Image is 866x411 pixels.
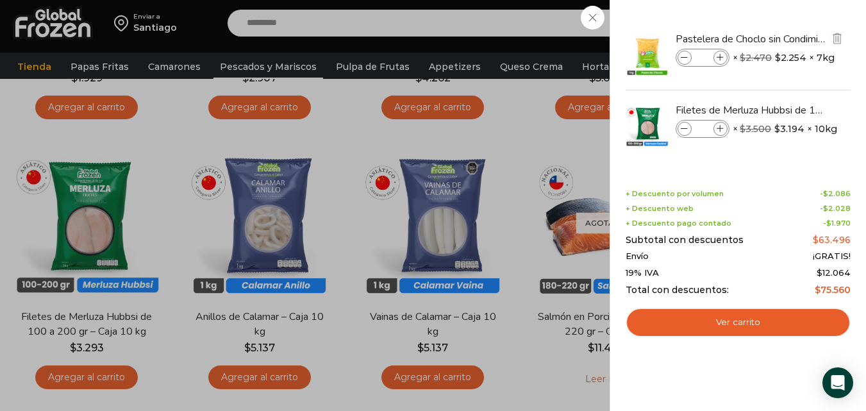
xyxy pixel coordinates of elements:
span: $ [813,234,819,246]
span: $ [823,204,828,213]
span: + Descuento web [626,205,694,213]
bdi: 2.028 [823,204,851,213]
span: - [820,205,851,213]
span: $ [775,51,781,64]
a: Filetes de Merluza Hubbsi de 100 a 200 gr – Caja 10 kg [676,103,828,117]
input: Product quantity [693,51,712,65]
span: × × 10kg [733,120,837,138]
div: Open Intercom Messenger [822,367,853,398]
a: Pastelera de Choclo sin Condimiento - Caja 7 kg [676,32,828,46]
bdi: 3.194 [774,122,804,135]
span: $ [740,52,745,63]
span: × × 7kg [733,49,835,67]
span: 12.064 [817,267,851,278]
span: $ [740,123,745,135]
input: Product quantity [693,122,712,136]
span: + Descuento pago contado [626,219,731,228]
span: $ [826,219,831,228]
bdi: 2.254 [775,51,806,64]
bdi: 1.970 [826,219,851,228]
bdi: 2.086 [823,189,851,198]
span: ¡GRATIS! [813,251,851,262]
bdi: 75.560 [815,284,851,296]
span: $ [815,284,820,296]
span: Subtotal con descuentos [626,235,744,246]
span: - [823,219,851,228]
bdi: 63.496 [813,234,851,246]
bdi: 2.470 [740,52,772,63]
span: $ [817,267,822,278]
bdi: 3.500 [740,123,771,135]
a: Ver carrito [626,308,851,337]
span: Total con descuentos: [626,285,729,296]
span: $ [823,189,828,198]
span: Envío [626,251,649,262]
span: $ [774,122,780,135]
a: Eliminar Pastelera de Choclo sin Condimiento - Caja 7 kg del carrito [830,31,844,47]
span: - [820,190,851,198]
span: 19% IVA [626,268,659,278]
span: + Descuento por volumen [626,190,724,198]
img: Eliminar Pastelera de Choclo sin Condimiento - Caja 7 kg del carrito [831,33,843,44]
